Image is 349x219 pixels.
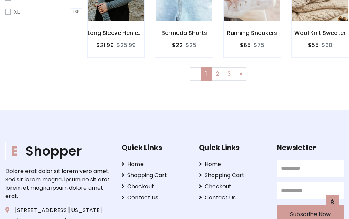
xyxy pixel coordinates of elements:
[122,194,189,202] a: Contact Us
[96,42,114,48] h6: $21.99
[5,167,111,201] p: Dolore erat dolor sit lorem vero amet. Sed sit lorem magna, ipsum no sit erat lorem et magna ipsu...
[240,42,251,48] h6: $65
[185,41,196,49] del: $25
[240,70,242,78] span: »
[235,67,246,81] a: Next
[199,160,266,168] a: Home
[277,143,344,152] h5: Newsletter
[155,30,212,36] h6: Bermuda Shorts
[116,41,136,49] del: $25.99
[223,67,235,81] a: 3
[321,41,332,49] del: $60
[5,143,111,159] a: EShopper
[88,30,144,36] h6: Long Sleeve Henley T-Shirt
[5,142,24,160] span: E
[199,182,266,191] a: Checkout
[308,42,319,48] h6: $55
[122,171,189,180] a: Shopping Cart
[292,30,349,36] h6: Wool Knit Sweater
[253,41,264,49] del: $75
[199,171,266,180] a: Shopping Cart
[201,67,212,81] a: 1
[122,160,189,168] a: Home
[199,194,266,202] a: Contact Us
[122,182,189,191] a: Checkout
[5,206,111,214] p: [STREET_ADDRESS][US_STATE]
[224,30,281,36] h6: Running Sneakers
[199,143,266,152] h5: Quick Links
[71,8,82,15] span: 168
[5,143,111,159] h1: Shopper
[92,67,344,81] nav: Page navigation
[14,8,20,16] label: XL
[172,42,183,48] h6: $22
[211,67,223,81] a: 2
[122,143,189,152] h5: Quick Links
